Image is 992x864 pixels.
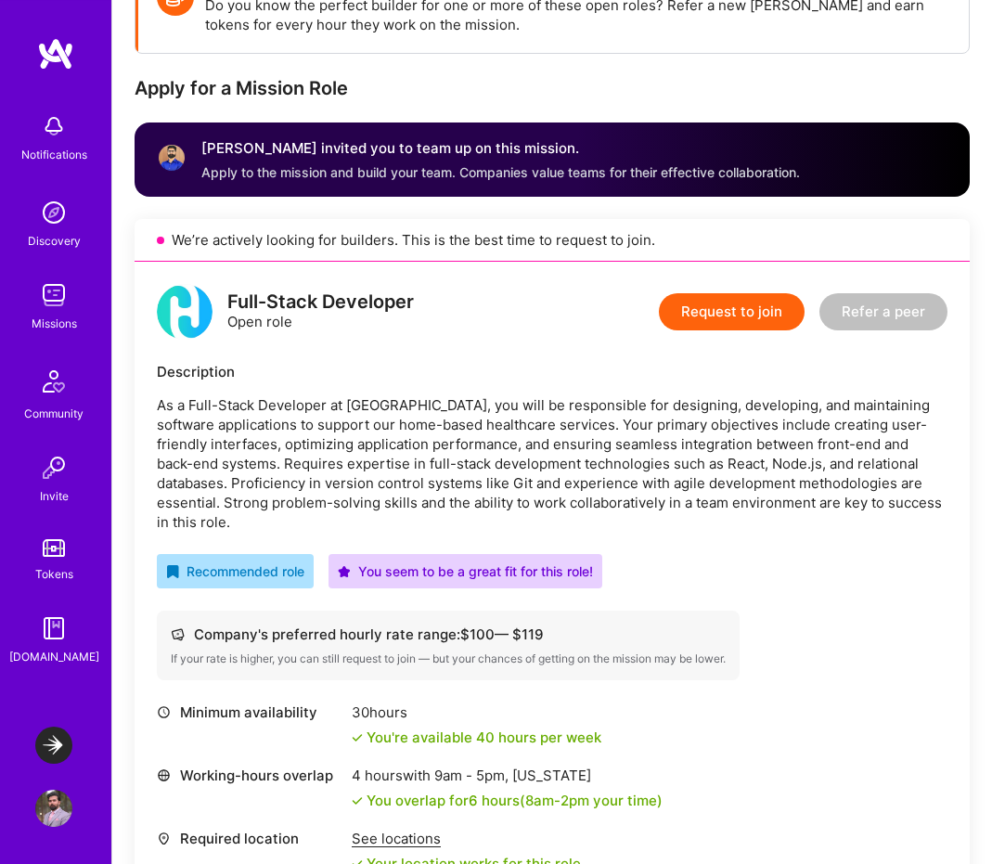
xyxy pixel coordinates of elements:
div: Tokens [35,564,73,584]
div: Missions [32,314,77,333]
div: Required location [157,829,342,848]
img: bell [35,108,72,145]
button: Refer a peer [819,293,947,330]
img: tokens [43,539,65,557]
div: Company's preferred hourly rate range: $ 100 — $ 119 [171,625,726,644]
div: You seem to be a great fit for this role! [338,561,593,581]
p: As a Full-Stack Developer at [GEOGRAPHIC_DATA], you will be responsible for designing, developing... [157,395,947,532]
div: If your rate is higher, you can still request to join — but your chances of getting on the missio... [171,651,726,666]
div: You're available 40 hours per week [352,728,601,747]
div: Discovery [28,231,81,251]
img: User Avatar [35,790,72,827]
div: 30 hours [352,703,601,722]
i: icon Check [352,732,363,743]
i: icon Location [157,832,171,845]
i: icon Check [352,795,363,806]
i: icon PurpleStar [338,565,351,578]
img: Invite [35,449,72,486]
div: Open role [227,292,414,331]
div: See locations [352,829,581,848]
img: guide book [35,610,72,647]
img: Community [32,359,76,404]
span: 9am - 5pm , [431,767,512,784]
i: icon Clock [157,705,171,719]
a: LaunchDarkly: Experimentation Delivery Team [31,727,77,764]
div: [PERSON_NAME] invited you to team up on this mission. [201,137,800,160]
div: Apply for a Mission Role [135,76,970,100]
a: User Avatar [31,790,77,827]
i: icon Cash [171,627,185,641]
div: Apply to the mission and build your team. Companies value teams for their effective collaboration. [201,163,800,182]
div: Notifications [21,145,87,164]
div: Invite [40,486,69,506]
span: 8am - 2pm [525,792,589,809]
i: icon RecommendedBadge [166,565,179,578]
img: discovery [35,194,72,231]
div: Working-hours overlap [157,766,342,785]
div: Minimum availability [157,703,342,722]
div: You overlap for 6 hours ( your time) [367,791,663,810]
div: Recommended role [166,561,304,581]
div: 4 hours with [US_STATE] [352,766,663,785]
div: We’re actively looking for builders. This is the best time to request to join. [135,219,970,262]
button: Request to join [659,293,805,330]
div: [DOMAIN_NAME] [9,647,99,666]
img: logo [157,284,213,340]
img: logo [37,37,74,71]
i: icon World [157,768,171,782]
img: User profile [157,143,187,173]
div: Full-Stack Developer [227,292,414,312]
img: teamwork [35,277,72,314]
img: LaunchDarkly: Experimentation Delivery Team [35,727,72,764]
div: Description [157,362,947,381]
div: Community [24,404,84,423]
